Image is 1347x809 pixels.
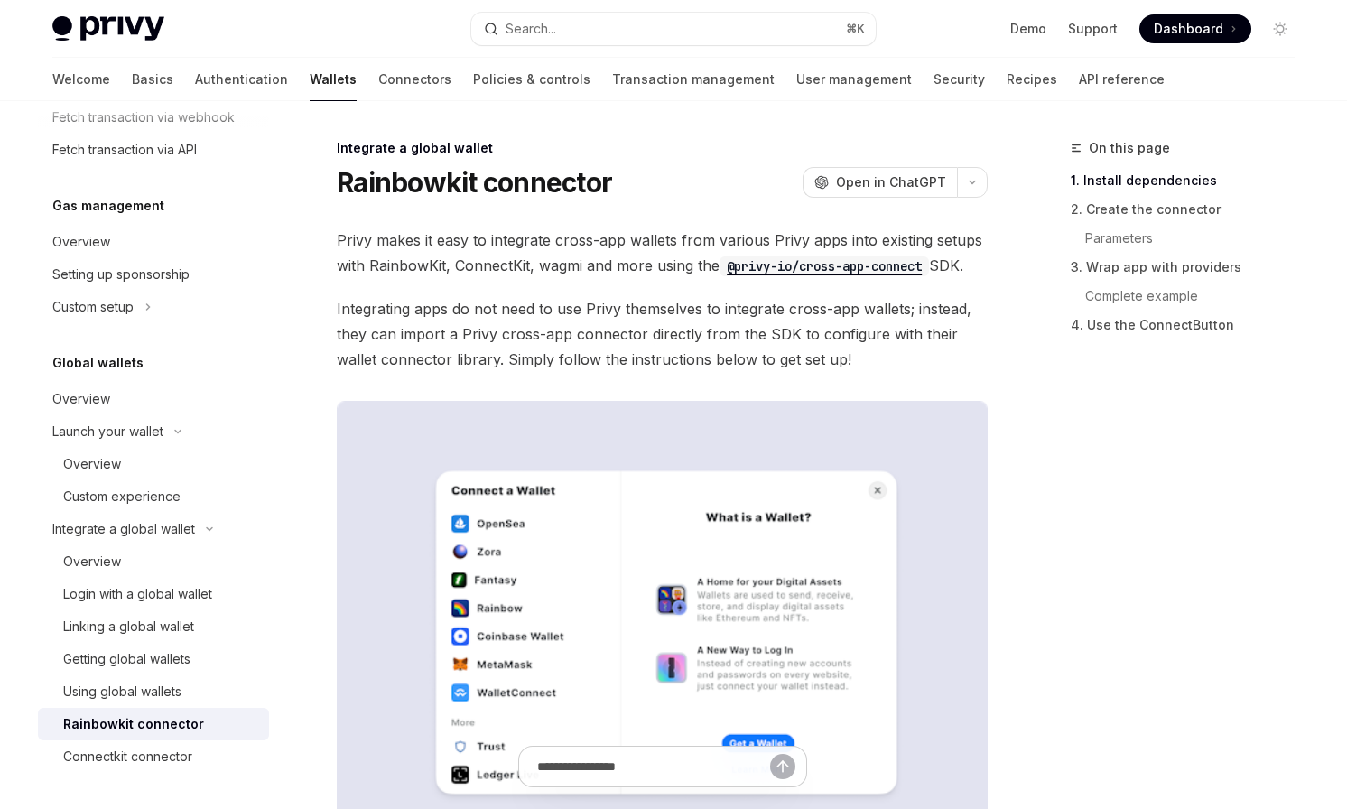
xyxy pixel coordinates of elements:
h5: Gas management [52,195,164,217]
a: Support [1068,20,1118,38]
a: Dashboard [1139,14,1251,43]
a: User management [796,58,912,101]
a: Complete example [1085,282,1309,311]
div: Connectkit connector [63,746,192,767]
a: Overview [38,545,269,578]
button: Open in ChatGPT [803,167,957,198]
a: Rainbowkit connector [38,708,269,740]
a: @privy-io/cross-app-connect [720,256,929,274]
div: Custom experience [63,486,181,507]
div: Overview [63,551,121,572]
span: Open in ChatGPT [836,173,946,191]
a: 2. Create the connector [1071,195,1309,224]
a: Overview [38,383,269,415]
a: 4. Use the ConnectButton [1071,311,1309,339]
a: 3. Wrap app with providers [1071,253,1309,282]
div: Overview [52,231,110,253]
a: Wallets [310,58,357,101]
code: @privy-io/cross-app-connect [720,256,929,276]
div: Linking a global wallet [63,616,194,637]
div: Rainbowkit connector [63,713,204,735]
span: Integrating apps do not need to use Privy themselves to integrate cross-app wallets; instead, the... [337,296,988,372]
a: Fetch transaction via API [38,134,269,166]
a: Authentication [195,58,288,101]
a: Recipes [1007,58,1057,101]
a: Setting up sponsorship [38,258,269,291]
span: On this page [1089,137,1170,159]
a: Demo [1010,20,1046,38]
div: Search... [506,18,556,40]
h5: Global wallets [52,352,144,374]
div: Fetch transaction via API [52,139,197,161]
span: ⌘ K [846,22,865,36]
div: Integrate a global wallet [337,139,988,157]
div: Setting up sponsorship [52,264,190,285]
span: Dashboard [1154,20,1223,38]
h1: Rainbowkit connector [337,166,612,199]
a: Using global wallets [38,675,269,708]
a: Connectkit connector [38,740,269,773]
div: Integrate a global wallet [52,518,195,540]
a: Login with a global wallet [38,578,269,610]
div: Custom setup [52,296,134,318]
div: Overview [52,388,110,410]
a: Overview [38,226,269,258]
a: Linking a global wallet [38,610,269,643]
div: Login with a global wallet [63,583,212,605]
span: Privy makes it easy to integrate cross-app wallets from various Privy apps into existing setups w... [337,228,988,278]
div: Launch your wallet [52,421,163,442]
a: Transaction management [612,58,775,101]
a: Custom experience [38,480,269,513]
a: Security [934,58,985,101]
div: Getting global wallets [63,648,190,670]
button: Search...⌘K [471,13,876,45]
button: Toggle dark mode [1266,14,1295,43]
a: Basics [132,58,173,101]
a: Overview [38,448,269,480]
a: Parameters [1085,224,1309,253]
div: Using global wallets [63,681,181,702]
div: Overview [63,453,121,475]
a: Welcome [52,58,110,101]
a: Connectors [378,58,451,101]
button: Send message [770,754,795,779]
img: light logo [52,16,164,42]
a: Getting global wallets [38,643,269,675]
a: 1. Install dependencies [1071,166,1309,195]
a: Policies & controls [473,58,590,101]
a: API reference [1079,58,1165,101]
